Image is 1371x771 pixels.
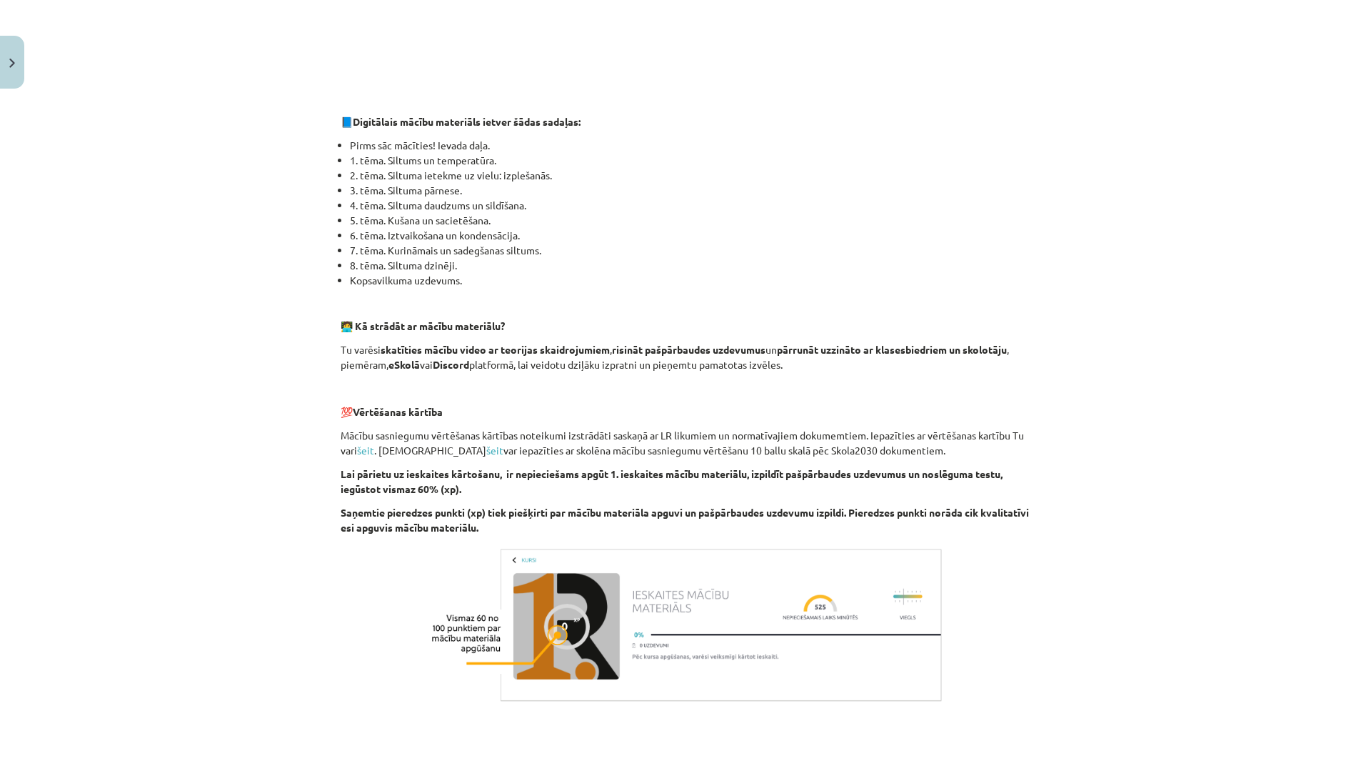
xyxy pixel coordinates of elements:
[341,342,1030,372] p: Tu varēsi , un , piemēram, vai platformā, lai veidotu dziļāku izpratni un pieņemtu pamatotas izvē...
[341,404,1030,419] p: 💯
[9,59,15,68] img: icon-close-lesson-0947bae3869378f0d4975bcd49f059093ad1ed9edebbc8119c70593378902aed.svg
[353,115,581,128] strong: Digitālais mācību materiāls ietver šādas sadaļas:
[350,228,1030,243] li: 6. tēma. Iztvaikošana un kondensācija.
[388,358,420,371] strong: eSkolā
[350,243,1030,258] li: 7. tēma. Kurināmais un sadegšanas siltums.
[341,467,1003,495] b: Lai pārietu uz ieskaites kārtošanu, ir nepieciešams apgūt 1. ieskaites mācību materiālu, izpildīt...
[350,198,1030,213] li: 4. tēma. Siltuma daudzums un sildīšana.
[350,273,1030,288] li: Kopsavilkuma uzdevums.
[350,213,1030,228] li: 5. tēma. Kušana un sacietēšana.
[357,444,374,457] a: šeit
[612,343,765,356] strong: risināt pašpārbaudes uzdevumus
[341,114,1030,129] p: 📘
[350,183,1030,198] li: 3. tēma. Siltuma pārnese.
[486,444,503,457] a: šeit
[350,168,1030,183] li: 2. tēma. Siltuma ietekme uz vielu: izplešanās.
[341,428,1030,458] p: Mācību sasniegumu vērtēšanas kārtības noteikumi izstrādāti saskaņā ar LR likumiem un normatīvajie...
[341,506,1029,534] b: Saņemtie pieredzes punkti (xp) tiek piešķirti par mācību materiāla apguvi un pašpārbaudes uzdevum...
[353,405,443,418] b: Vērtēšanas kārtība
[777,343,1007,356] strong: pārrunāt uzzināto ar klasesbiedriem un skolotāju
[350,138,1030,153] li: Pirms sāc mācīties! Ievada daļa.
[381,343,610,356] strong: skatīties mācību video ar teorijas skaidrojumiem
[341,319,505,332] strong: 🧑‍💻 Kā strādāt ar mācību materiālu?
[350,153,1030,168] li: 1. tēma. Siltums un temperatūra.
[350,258,1030,273] li: 8. tēma. Siltuma dzinēji.
[433,358,469,371] strong: Discord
